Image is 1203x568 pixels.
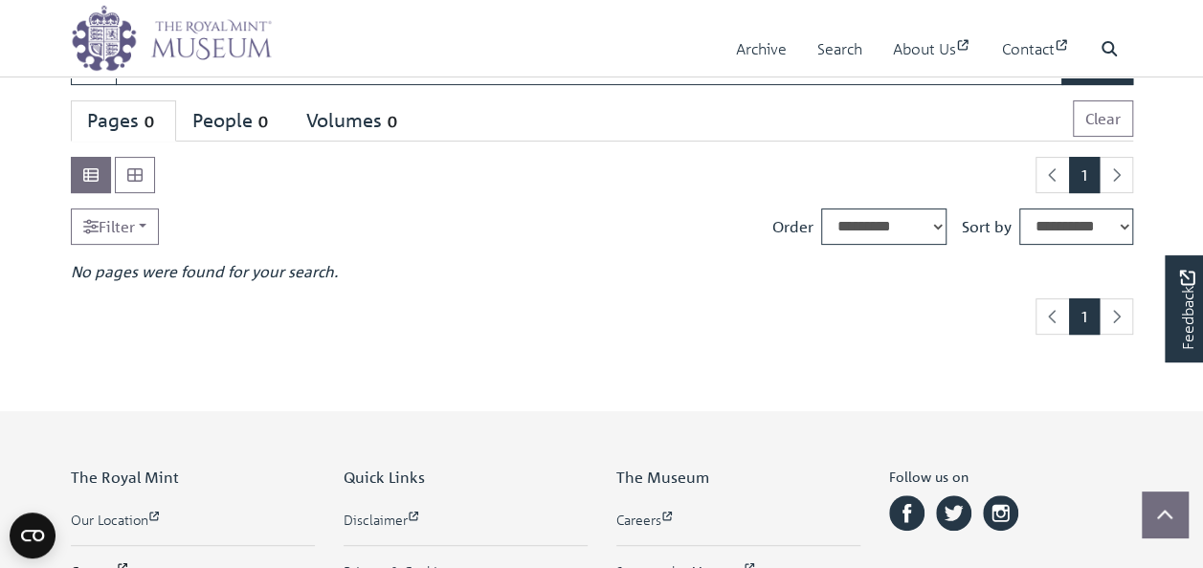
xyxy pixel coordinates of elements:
a: Would you like to provide feedback? [1165,255,1203,362]
button: Clear [1073,100,1133,137]
span: The Royal Mint [71,468,179,487]
div: Pages [87,109,160,133]
div: People [192,109,274,133]
a: About Us [893,22,971,76]
a: Archive [736,22,787,76]
a: Careers [616,510,860,530]
img: logo_wide.png [71,5,272,72]
a: Search [817,22,862,76]
span: The Museum [616,468,709,487]
span: 0 [139,111,160,133]
a: Disclaimer [344,510,588,530]
span: Goto page 1 [1069,157,1100,193]
nav: pagination [1028,157,1133,193]
em: No pages were found for your search. [71,262,338,281]
button: Scroll to top [1142,492,1188,537]
button: Open CMP widget [10,513,56,558]
h6: Follow us on [889,469,1133,492]
nav: pagination [1028,298,1133,335]
span: Quick Links [344,468,425,487]
li: Previous page [1036,157,1070,193]
a: Contact [1002,22,1070,76]
span: 0 [253,111,274,133]
span: Feedback [1175,271,1198,350]
span: 0 [382,111,403,133]
div: Volumes [306,109,403,133]
li: Previous page [1036,298,1070,335]
a: Filter [71,208,159,245]
a: Our Location [71,510,315,530]
label: Order [772,215,813,238]
span: Goto page 1 [1069,298,1100,335]
label: Sort by [962,215,1012,238]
